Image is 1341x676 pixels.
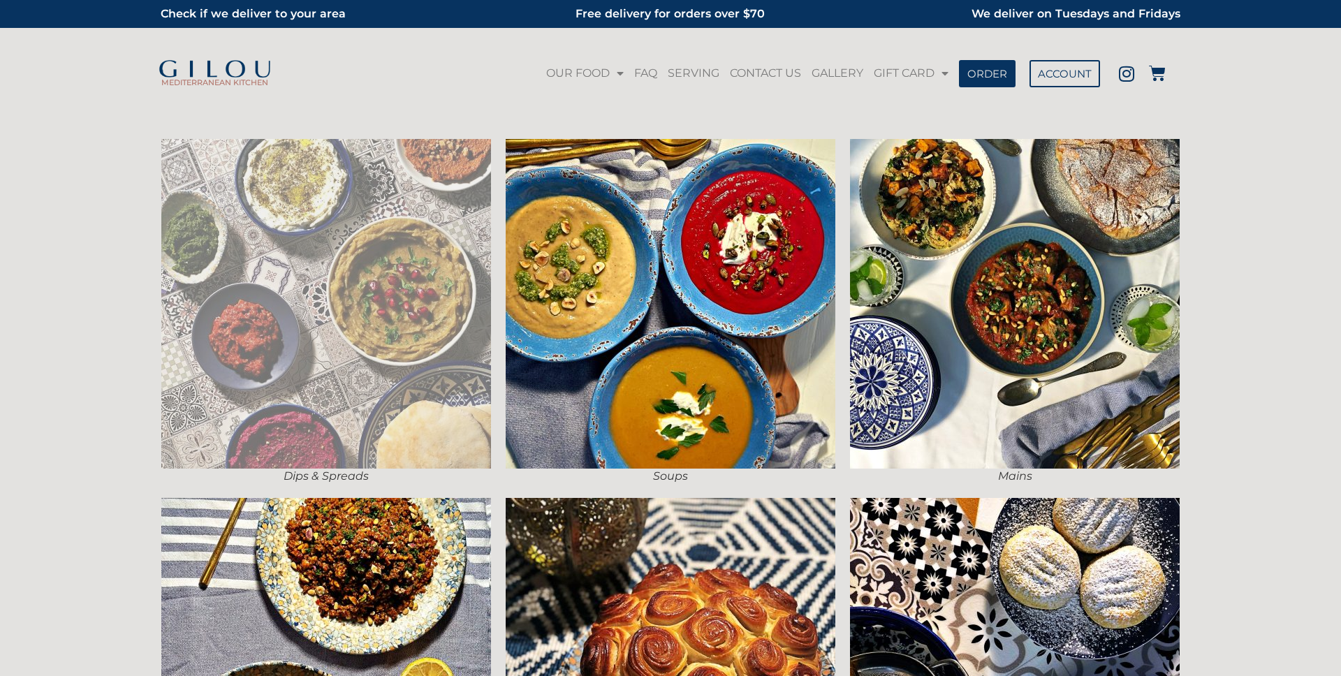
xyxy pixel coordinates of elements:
[631,57,661,89] a: FAQ
[505,3,835,24] h2: Free delivery for orders over $70
[870,57,952,89] a: GIFT CARD
[543,57,627,89] a: OUR FOOD
[505,469,835,484] figcaption: Soups
[541,57,953,89] nav: Menu
[161,7,346,20] a: Check if we deliver to your area
[850,139,1180,469] img: Mains
[161,469,491,484] figcaption: Dips & Spreads
[967,68,1007,79] span: ORDER
[850,469,1180,484] figcaption: Mains
[161,139,491,469] img: Dips & Spreads
[157,60,272,80] img: Gilou Logo
[506,139,835,469] img: Soups
[664,57,723,89] a: SERVING
[154,79,276,87] h2: MEDITERRANEAN KITCHEN
[808,57,867,89] a: GALLERY
[726,57,805,89] a: CONTACT US
[1038,68,1092,79] span: ACCOUNT
[1029,60,1100,87] a: ACCOUNT
[959,60,1016,87] a: ORDER
[850,3,1180,24] h2: We deliver on Tuesdays and Fridays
